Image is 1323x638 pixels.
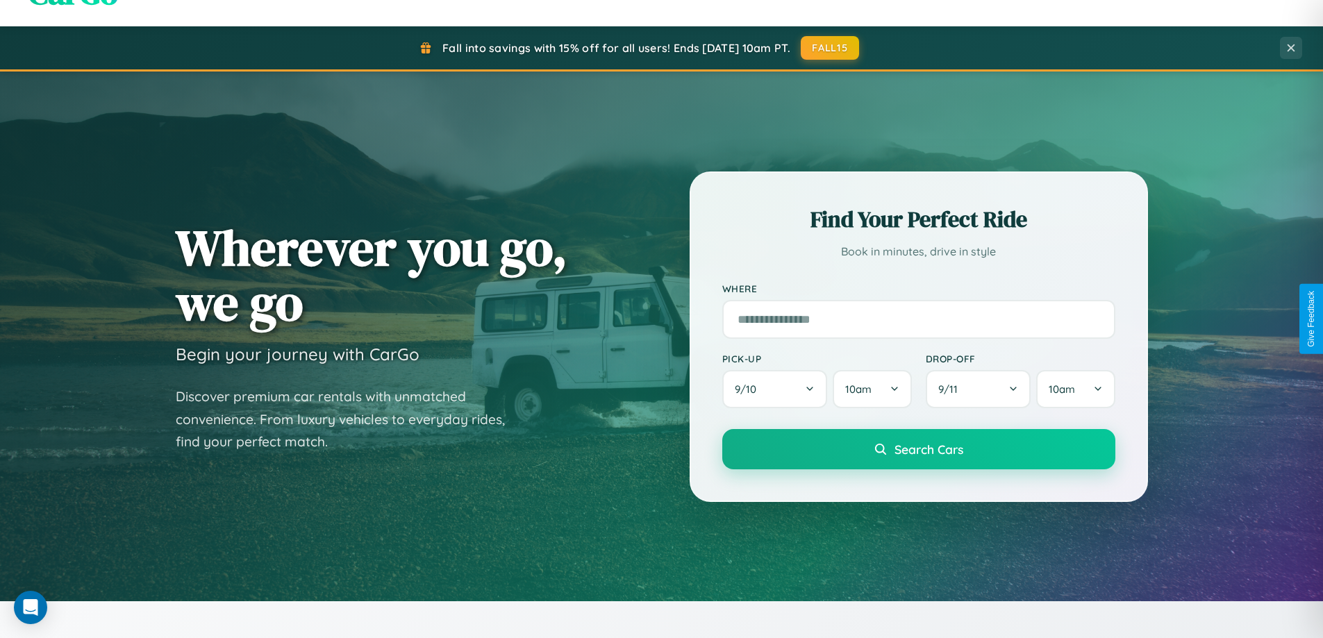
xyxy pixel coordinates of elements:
div: Give Feedback [1306,291,1316,347]
button: 10am [833,370,911,408]
label: Pick-up [722,353,912,364]
span: 9 / 10 [735,383,763,396]
h1: Wherever you go, we go [176,220,567,330]
button: FALL15 [801,36,859,60]
span: Search Cars [895,442,963,457]
label: Drop-off [926,353,1115,364]
button: 9/11 [926,370,1031,408]
span: 9 / 11 [938,383,965,396]
h3: Begin your journey with CarGo [176,344,419,364]
span: 10am [1049,383,1075,396]
button: 10am [1036,370,1115,408]
span: 10am [845,383,872,396]
label: Where [722,283,1115,294]
button: 9/10 [722,370,828,408]
h2: Find Your Perfect Ride [722,204,1115,235]
p: Discover premium car rentals with unmatched convenience. From luxury vehicles to everyday rides, ... [176,385,523,453]
p: Book in minutes, drive in style [722,242,1115,262]
span: Fall into savings with 15% off for all users! Ends [DATE] 10am PT. [442,41,790,55]
button: Search Cars [722,429,1115,469]
div: Open Intercom Messenger [14,591,47,624]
